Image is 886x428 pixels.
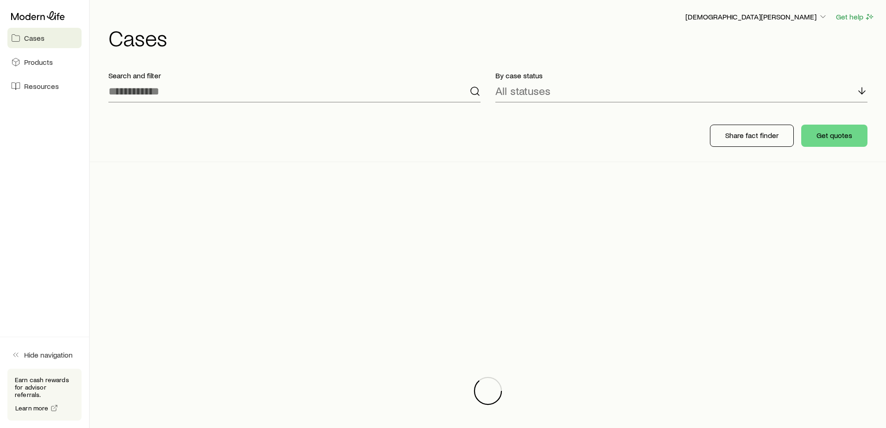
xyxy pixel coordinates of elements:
button: Share fact finder [710,125,794,147]
a: Cases [7,28,82,48]
span: Learn more [15,405,49,411]
p: Earn cash rewards for advisor referrals. [15,376,74,398]
span: Resources [24,82,59,91]
button: Get quotes [801,125,867,147]
button: [DEMOGRAPHIC_DATA][PERSON_NAME] [685,12,828,23]
span: Products [24,57,53,67]
button: Get help [835,12,875,22]
button: Hide navigation [7,345,82,365]
span: Hide navigation [24,350,73,359]
p: [DEMOGRAPHIC_DATA][PERSON_NAME] [685,12,828,21]
p: Search and filter [108,71,481,80]
span: Cases [24,33,44,43]
div: Earn cash rewards for advisor referrals.Learn more [7,369,82,421]
a: Products [7,52,82,72]
p: By case status [495,71,867,80]
a: Resources [7,76,82,96]
p: All statuses [495,84,551,97]
h1: Cases [108,26,875,49]
p: Share fact finder [725,131,778,140]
